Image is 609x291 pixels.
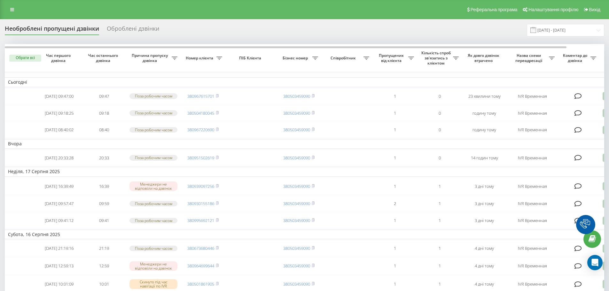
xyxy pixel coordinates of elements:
[187,127,214,133] a: 380967220690
[462,88,507,104] td: 23 хвилини тому
[187,245,214,251] a: 380673680446
[283,263,310,269] a: 380503459090
[37,150,82,166] td: [DATE] 20:33:28
[507,150,558,166] td: IVR Временная
[9,55,41,62] button: Обрати всі
[372,257,417,274] td: 1
[129,201,177,206] div: Поза робочим часом
[187,281,214,287] a: 380501861905
[283,201,310,206] a: 380503459090
[129,246,177,251] div: Поза робочим часом
[417,213,462,228] td: 1
[462,150,507,166] td: 14 годин тому
[417,150,462,166] td: 0
[283,245,310,251] a: 380503459090
[37,257,82,274] td: [DATE] 12:59:13
[37,122,82,138] td: [DATE] 08:40:02
[129,279,177,289] div: Скинуто під час навігації по IVR
[417,257,462,274] td: 1
[420,50,453,65] span: Кількість спроб зв'язатись з клієнтом
[467,53,502,63] span: Як довго дзвінок втрачено
[507,88,558,104] td: IVR Временная
[87,53,121,63] span: Час останнього дзвінка
[507,241,558,256] td: IVR Временная
[283,110,310,116] a: 380503459090
[561,53,590,63] span: Коментар до дзвінка
[37,196,82,211] td: [DATE] 09:57:47
[507,213,558,228] td: IVR Временная
[372,213,417,228] td: 1
[82,105,126,121] td: 09:18
[462,122,507,138] td: годину тому
[129,155,177,160] div: Поза робочим часом
[507,178,558,195] td: IVR Временная
[82,178,126,195] td: 16:39
[462,178,507,195] td: 3 дні тому
[510,53,549,63] span: Назва схеми переадресації
[462,105,507,121] td: годину тому
[587,255,603,270] div: Open Intercom Messenger
[283,127,310,133] a: 380503459090
[462,213,507,228] td: 3 дні тому
[417,122,462,138] td: 0
[187,110,214,116] a: 380504180045
[129,181,177,191] div: Менеджери не відповіли на дзвінок
[372,105,417,121] td: 1
[129,93,177,99] div: Поза робочим часом
[129,218,177,223] div: Поза робочим часом
[283,183,310,189] a: 380503459090
[82,257,126,274] td: 12:59
[462,241,507,256] td: 4 дні тому
[187,218,214,223] a: 380995692121
[417,196,462,211] td: 1
[462,196,507,211] td: 3 дні тому
[82,196,126,211] td: 09:59
[376,53,408,63] span: Пропущених від клієнта
[372,122,417,138] td: 1
[372,241,417,256] td: 1
[82,122,126,138] td: 08:40
[107,25,159,35] div: Оброблені дзвінки
[129,127,177,133] div: Поза робочим часом
[42,53,76,63] span: Час першого дзвінка
[462,257,507,274] td: 4 дні тому
[187,201,214,206] a: 380930155186
[280,56,312,61] span: Бізнес номер
[82,241,126,256] td: 21:19
[283,93,310,99] a: 380503459090
[82,213,126,228] td: 09:41
[231,56,271,61] span: ПІБ Клієнта
[37,88,82,104] td: [DATE] 09:47:00
[37,178,82,195] td: [DATE] 16:39:49
[129,53,172,63] span: Причина пропуску дзвінка
[528,7,578,12] span: Налаштування профілю
[417,241,462,256] td: 1
[417,178,462,195] td: 1
[187,183,214,189] a: 380939097256
[324,56,363,61] span: Співробітник
[372,150,417,166] td: 1
[589,7,600,12] span: Вихід
[129,110,177,116] div: Поза робочим часом
[5,25,99,35] div: Необроблені пропущені дзвінки
[471,7,518,12] span: Реферальна програма
[507,257,558,274] td: IVR Временная
[187,263,214,269] a: 380964699644
[82,150,126,166] td: 20:33
[37,105,82,121] td: [DATE] 09:18:25
[82,88,126,104] td: 09:47
[417,105,462,121] td: 0
[187,93,214,99] a: 380967615701
[187,155,214,161] a: 380951502619
[184,56,216,61] span: Номер клієнта
[37,213,82,228] td: [DATE] 09:41:12
[507,122,558,138] td: IVR Временная
[283,155,310,161] a: 380503459090
[283,281,310,287] a: 380503459090
[372,88,417,104] td: 1
[37,241,82,256] td: [DATE] 21:19:16
[372,196,417,211] td: 2
[372,178,417,195] td: 1
[129,261,177,271] div: Менеджери не відповіли на дзвінок
[283,218,310,223] a: 380503459090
